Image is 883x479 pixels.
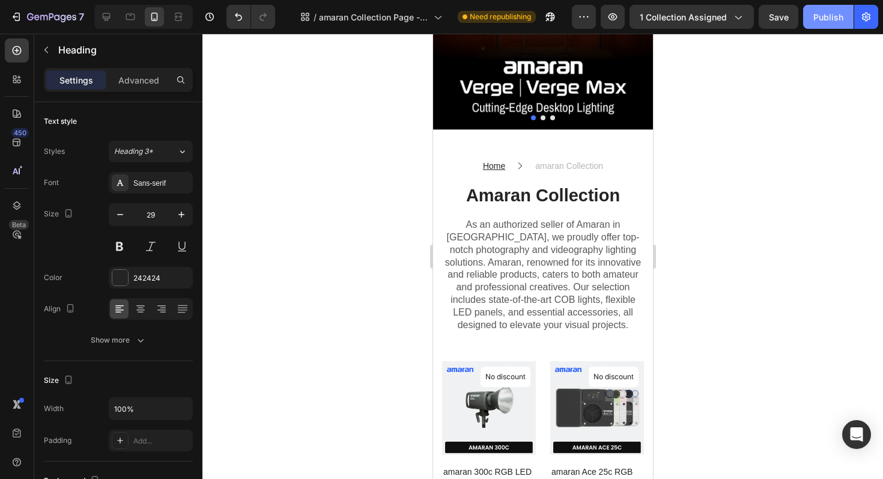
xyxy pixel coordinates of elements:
div: Color [44,272,62,283]
span: / [314,11,317,23]
div: Padding [44,435,71,446]
span: Need republishing [470,11,531,22]
div: Size [44,206,76,222]
a: amaran 300c RGB LED Monolight (Grey, Dark Grey & White) [9,431,103,471]
p: Advanced [118,74,159,87]
button: 7 [5,5,90,29]
input: Auto [109,398,192,420]
div: Width [44,403,64,414]
span: 1 collection assigned [640,11,727,23]
div: Beta [9,220,29,230]
button: Publish [803,5,854,29]
p: 7 [79,10,84,24]
div: Add... [133,436,190,447]
div: Styles [44,146,65,157]
div: Sans-serif [133,178,190,189]
div: Align [44,301,77,317]
div: Undo/Redo [226,5,275,29]
span: Heading 3* [114,146,153,157]
div: Text style [44,116,77,127]
p: Settings [59,74,93,87]
div: Font [44,177,59,188]
button: Save [759,5,798,29]
div: 242424 [133,273,190,284]
button: 1 collection assigned [630,5,754,29]
button: Show more [44,329,193,351]
div: Open Intercom Messenger [842,420,871,449]
div: Publish [813,11,843,23]
p: No discount [160,338,201,349]
span: amaran Collection Page - [DATE] 09:14:07 [319,11,429,23]
a: amaran Ace 25c RGB LED Light Panel [117,431,211,459]
p: Heading [58,43,188,57]
a: amaran Ace 25c RGB LED Light Panel [117,328,211,421]
span: Save [769,12,789,22]
div: Size [44,373,76,389]
iframe: Design area [433,34,653,479]
div: 450 [11,128,29,138]
button: Heading 3* [109,141,193,162]
div: Show more [91,334,147,346]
